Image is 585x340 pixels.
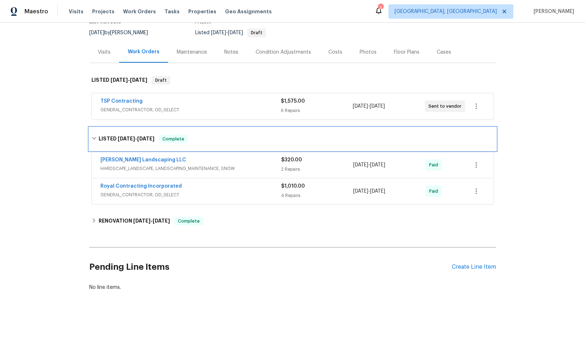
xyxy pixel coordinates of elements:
[370,104,385,109] span: [DATE]
[429,161,441,169] span: Paid
[152,77,170,84] span: Draft
[100,191,281,198] span: GENERAL_CONTRACTOR, OD_SELECT
[256,49,311,56] div: Condition Adjustments
[133,218,150,223] span: [DATE]
[429,188,441,195] span: Paid
[370,162,385,167] span: [DATE]
[24,8,48,15] span: Maestro
[100,157,186,162] a: [PERSON_NAME] Landscaping LLC
[228,30,243,35] span: [DATE]
[437,49,451,56] div: Cases
[428,103,464,110] span: Sent to vendor
[89,28,157,37] div: by [PERSON_NAME]
[100,106,281,113] span: GENERAL_CONTRACTOR, OD_SELECT
[353,162,368,167] span: [DATE]
[69,8,84,15] span: Visits
[159,135,187,143] span: Complete
[89,127,496,151] div: LISTED [DATE]-[DATE]Complete
[177,49,207,56] div: Maintenance
[99,217,170,225] h6: RENOVATION
[111,77,147,82] span: -
[281,166,354,173] div: 2 Repairs
[165,9,180,14] span: Tasks
[328,49,342,56] div: Costs
[195,30,266,35] span: Listed
[89,284,496,291] div: No line items.
[353,161,385,169] span: -
[118,136,154,141] span: -
[224,49,238,56] div: Notes
[281,184,305,189] span: $1,010.00
[130,77,147,82] span: [DATE]
[281,157,302,162] span: $320.00
[100,99,143,104] a: TSP Contracting
[137,136,154,141] span: [DATE]
[531,8,574,15] span: [PERSON_NAME]
[394,49,419,56] div: Floor Plans
[360,49,377,56] div: Photos
[395,8,497,15] span: [GEOGRAPHIC_DATA], [GEOGRAPHIC_DATA]
[353,188,385,195] span: -
[281,99,305,104] span: $1,575.00
[99,135,154,143] h6: LISTED
[100,184,182,189] a: Royal Contracting Incorporated
[98,49,111,56] div: Visits
[91,76,147,85] h6: LISTED
[89,250,452,284] h2: Pending Line Items
[118,136,135,141] span: [DATE]
[123,8,156,15] span: Work Orders
[353,103,385,110] span: -
[100,165,281,172] span: HARDSCAPE_LANDSCAPE, LANDSCAPING_MAINTENANCE, SNOW
[111,77,128,82] span: [DATE]
[378,4,383,12] div: 3
[188,8,216,15] span: Properties
[353,189,368,194] span: [DATE]
[281,107,353,114] div: 6 Repairs
[211,30,243,35] span: -
[370,189,385,194] span: [DATE]
[128,48,159,55] div: Work Orders
[175,218,203,225] span: Complete
[211,30,226,35] span: [DATE]
[225,8,272,15] span: Geo Assignments
[153,218,170,223] span: [DATE]
[92,8,114,15] span: Projects
[353,104,368,109] span: [DATE]
[452,264,496,270] div: Create Line Item
[248,31,265,35] span: Draft
[89,212,496,230] div: RENOVATION [DATE]-[DATE]Complete
[89,69,496,92] div: LISTED [DATE]-[DATE]Draft
[89,30,104,35] span: [DATE]
[281,192,354,199] div: 4 Repairs
[133,218,170,223] span: -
